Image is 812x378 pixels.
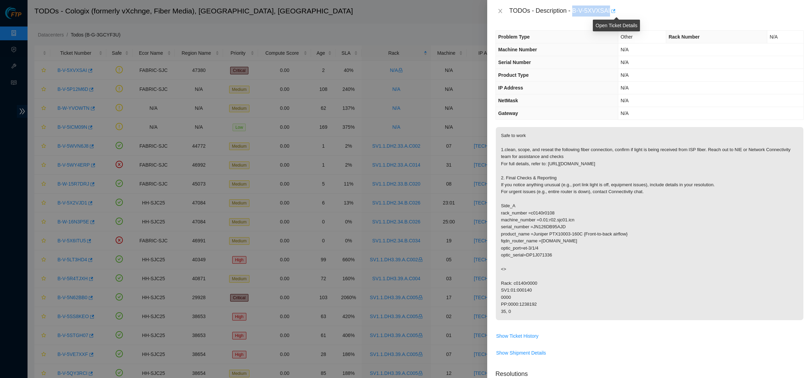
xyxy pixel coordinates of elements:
span: N/A [621,72,629,78]
span: close [498,8,503,14]
span: IP Address [498,85,523,91]
p: Safe to work 1.clean, scope, and reseat the following fiber connection, confirm if light is being... [496,127,803,320]
span: N/A [621,85,629,91]
span: N/A [621,60,629,65]
div: TODOs - Description - B-V-5XVXSAI [509,6,804,17]
span: Serial Number [498,60,531,65]
span: Gateway [498,111,518,116]
span: Problem Type [498,34,530,40]
button: Show Shipment Details [496,347,546,358]
span: Product Type [498,72,528,78]
span: N/A [621,111,629,116]
span: NetMask [498,98,518,103]
span: Machine Number [498,47,537,52]
span: N/A [621,47,629,52]
span: Other [621,34,633,40]
span: N/A [770,34,778,40]
div: Open Ticket Details [593,20,640,31]
button: Show Ticket History [496,330,539,342]
button: Close [495,8,505,14]
span: Rack Number [669,34,699,40]
span: Show Shipment Details [496,349,546,357]
span: Show Ticket History [496,332,538,340]
span: N/A [621,98,629,103]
